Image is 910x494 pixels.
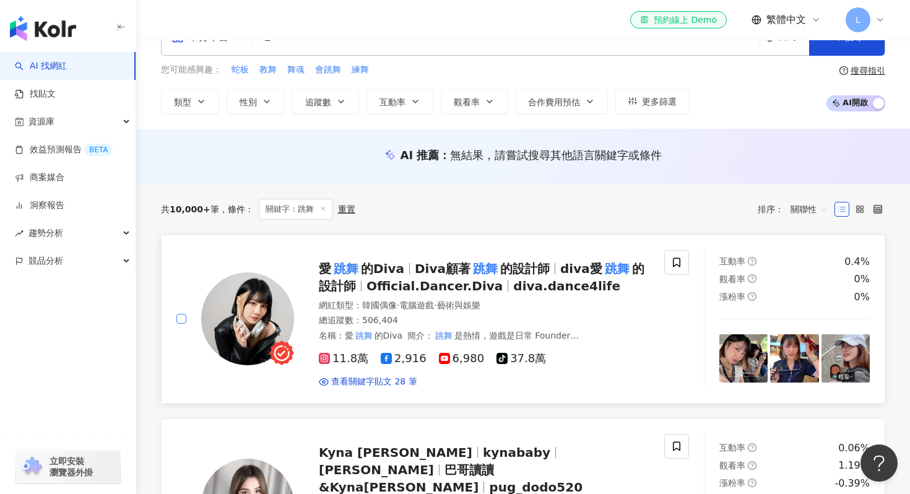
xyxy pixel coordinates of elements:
div: 搜尋指引 [851,66,885,76]
span: 追蹤數 [305,97,331,107]
span: 互動率 [719,443,745,453]
span: 關鍵字：跳舞 [259,199,333,220]
span: 愛 [319,261,331,276]
span: 愛 [345,331,353,340]
span: 名稱 ： [319,331,402,340]
div: 共 筆 [161,204,219,214]
iframe: Help Scout Beacon - Open [860,444,898,482]
div: 0% [854,272,870,286]
button: 類型 [161,89,219,114]
span: 的設計師 [319,261,644,293]
span: kynababy [483,445,550,460]
span: 更多篩選 [642,97,677,106]
span: question-circle [748,461,756,470]
span: 舞魂 [287,64,305,76]
button: 會跳舞 [314,63,342,77]
span: question-circle [748,257,756,266]
a: 效益預測報告BETA [15,144,113,156]
span: 的Diva [361,261,404,276]
span: 條件 ： [219,204,254,214]
span: · [397,300,399,310]
div: 重置 [338,204,355,214]
mark: 跳舞 [353,329,375,342]
button: 合作費用預估 [515,89,608,114]
span: 37.8萬 [496,352,546,365]
button: 練舞 [351,63,370,77]
div: 排序： [758,199,834,219]
span: question-circle [748,292,756,301]
img: logo [10,16,76,41]
span: 觀看率 [454,97,480,107]
span: 11.8萬 [319,352,368,365]
span: 繁體中文 [766,13,806,27]
div: 總追蹤數 ： 506,404 [319,314,649,327]
a: 商案媒合 [15,171,64,184]
mark: 跳舞 [470,259,500,279]
span: 關聯性 [791,199,828,219]
button: 舞魂 [287,63,305,77]
div: -0.39% [834,477,870,490]
span: 漲粉率 [719,292,745,301]
span: 類型 [174,97,191,107]
span: 10,000+ [170,204,210,214]
span: Diva顧著 [415,261,470,276]
span: 練舞 [352,64,369,76]
div: 0% [854,290,870,304]
span: 教舞 [259,64,277,76]
span: 競品分析 [28,247,63,275]
button: 性別 [227,89,285,114]
a: searchAI 找網紅 [15,60,67,72]
div: 1.19% [838,459,870,472]
button: 互動率 [366,89,433,114]
a: 預約線上 Demo [630,11,727,28]
div: 0.06% [838,441,870,455]
span: 互動率 [379,97,405,107]
span: 性別 [240,97,257,107]
span: 資源庫 [28,108,54,136]
span: 無結果，請嘗試搜尋其他語言關鍵字或條件 [450,149,662,162]
button: 更多篩選 [615,89,690,114]
span: 立即安裝 瀏覽器外掛 [50,456,93,478]
span: 的設計師 [500,261,550,276]
button: 蛇板 [231,63,249,77]
img: chrome extension [20,457,44,477]
span: 觀看率 [719,274,745,284]
span: question-circle [748,479,756,487]
mark: 跳舞 [331,259,361,279]
span: 您可能感興趣： [161,64,222,76]
span: rise [15,229,24,238]
span: 趨勢分析 [28,219,63,247]
span: · [434,300,436,310]
span: 的Diva [375,331,403,340]
img: post-image [770,334,818,383]
a: 找貼文 [15,88,56,100]
span: Kyna [PERSON_NAME] [319,445,472,460]
span: 漲粉率 [719,478,745,488]
span: 觀看率 [719,461,745,470]
div: 預約線上 Demo [640,14,717,26]
span: question-circle [748,274,756,283]
span: 查看關鍵字貼文 28 筆 [331,376,417,388]
img: post-image [821,334,870,383]
a: 洞察報告 [15,199,64,212]
span: [PERSON_NAME] [319,462,434,477]
mark: 跳舞 [433,329,454,342]
span: 電腦遊戲 [399,300,434,310]
span: 合作費用預估 [528,97,580,107]
span: question-circle [839,66,848,75]
div: 網紅類型 ： [319,300,649,312]
span: question-circle [748,443,756,452]
span: 會跳舞 [315,64,341,76]
span: diva.dance4life [513,279,620,293]
span: 互動率 [719,256,745,266]
div: 0.4% [844,255,870,269]
img: KOL Avatar [201,272,294,365]
button: 教舞 [259,63,277,77]
span: 蛇板 [232,64,249,76]
mark: 跳舞 [602,259,632,279]
span: L [856,13,860,27]
a: KOL Avatar愛跳舞的DivaDiva顧著跳舞的設計師diva愛跳舞的設計師Official.Dancer.Divadiva.dance4life網紅類型：韓國偶像·電腦遊戲·藝術與娛樂總... [161,235,885,404]
img: post-image [719,334,768,383]
a: 查看關鍵字貼文 28 筆 [319,376,417,388]
div: AI 推薦 ： [401,147,662,163]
